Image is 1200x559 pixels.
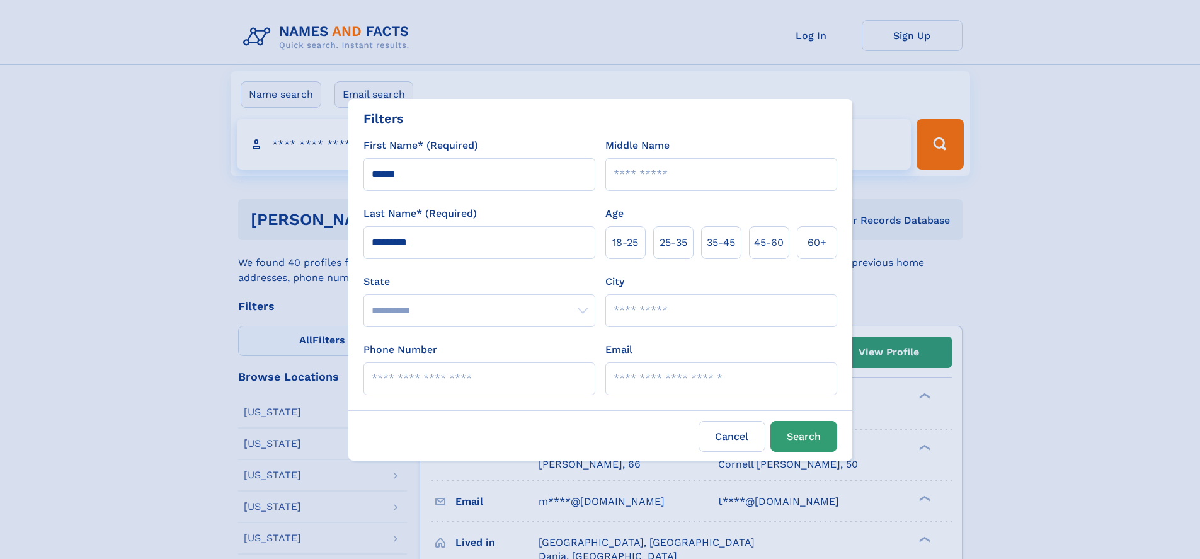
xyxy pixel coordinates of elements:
[363,274,595,289] label: State
[699,421,765,452] label: Cancel
[660,235,687,250] span: 25‑35
[808,235,826,250] span: 60+
[605,342,632,357] label: Email
[363,109,404,128] div: Filters
[612,235,638,250] span: 18‑25
[605,206,624,221] label: Age
[363,206,477,221] label: Last Name* (Required)
[770,421,837,452] button: Search
[605,274,624,289] label: City
[707,235,735,250] span: 35‑45
[605,138,670,153] label: Middle Name
[754,235,784,250] span: 45‑60
[363,342,437,357] label: Phone Number
[363,138,478,153] label: First Name* (Required)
